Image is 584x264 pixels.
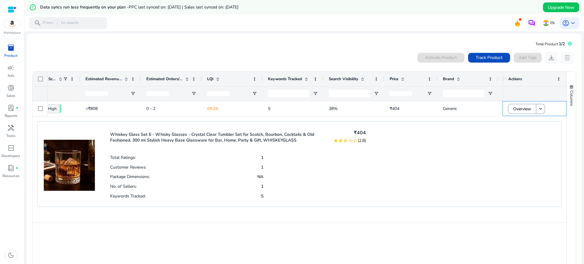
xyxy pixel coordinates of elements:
[333,130,366,136] h4: ₹404
[257,174,263,180] p: NA
[538,106,543,111] mat-icon: keyboard_arrow_down
[29,4,36,11] mat-icon: error_outline
[443,106,457,111] span: Generic
[146,106,155,111] span: 0 - 2
[60,105,61,113] span: 69.23
[329,76,358,82] span: Search Visibility
[7,104,15,111] span: lab_profile
[543,2,579,12] button: Upgrade Now
[343,138,348,143] mat-icon: star_half
[16,167,18,169] span: fiber_manual_record
[261,155,263,160] p: 1
[7,164,15,172] span: book_4
[353,138,358,143] mat-icon: star_border
[508,76,522,82] span: Actions
[85,76,122,82] span: Estimated Revenue/Day
[390,106,399,111] span: ₹404
[110,193,146,199] p: Keywords Tracked:
[207,102,257,115] p: 69.28
[5,113,17,118] p: Reports
[268,106,270,111] span: 5
[44,128,95,191] img: 415iqgFuNrL._SS100_.jpg
[548,54,555,61] span: download
[252,91,257,96] button: Open Filter Menu
[268,90,309,97] input: Keywords Tracked Filter Input
[129,4,238,10] span: PPC last synced on: [DATE] | Sales last synced on: [DATE]
[130,91,135,96] button: Open Filter Menu
[2,153,20,159] p: Developers
[550,18,554,28] p: IN
[488,91,493,96] button: Open Filter Menu
[569,91,574,106] span: Columns
[545,52,558,64] button: download
[8,73,14,78] p: Ads
[374,91,379,96] button: Open Filter Menu
[7,252,15,259] span: dark_mode
[6,133,16,139] p: Tools
[548,4,574,11] span: Upgrade Now
[7,124,15,132] span: handyman
[207,76,214,82] span: LQI
[268,76,302,82] span: Keywords Tracked
[34,19,41,27] span: search
[25,104,60,113] a: Moderate - High
[562,19,569,27] span: account_circle
[358,138,366,143] span: (2.8)
[6,93,15,98] p: Sales
[4,31,21,35] p: Marketplace
[338,138,343,143] mat-icon: star
[329,90,370,97] input: Search Visibility Filter Input
[40,5,238,10] h5: Data syncs run less frequently on your plan -
[110,164,147,170] p: Customer Reviews:
[390,76,398,82] span: Price
[110,183,137,189] p: No. of Sellers:
[4,19,20,28] img: amazon.svg
[110,174,150,180] p: Package Dimensions:
[261,164,263,170] p: 1
[513,103,531,115] span: Overview
[468,53,510,63] button: Track Product
[261,193,263,199] p: 5
[569,19,577,27] span: keyboard_arrow_down
[313,91,318,96] button: Open Filter Menu
[427,91,432,96] button: Open Filter Menu
[2,173,19,179] p: Resources
[333,138,338,143] mat-icon: star
[110,155,136,160] p: Total Ratings:
[43,20,78,26] p: Press to search
[261,183,263,189] p: 1
[559,41,565,47] span: 1/2
[329,106,338,111] span: 38%
[54,20,60,26] span: /
[7,84,15,91] span: donut_small
[543,20,549,26] img: in.svg
[7,64,15,71] span: campaign
[476,54,502,61] span: Track Product
[443,76,454,82] span: Brand
[443,90,484,97] input: Brand Filter Input
[110,132,326,143] p: Whiskey Glass Set 6 - Whisky Glasses - Crystal Clear Tumbler Set for Scotch, Bourbon, Cocktails &...
[536,42,559,46] span: Total Product:
[16,107,18,109] span: fiber_manual_record
[191,91,196,96] button: Open Filter Menu
[7,44,15,51] span: inventory_2
[348,138,353,143] mat-icon: star_border
[7,144,15,152] span: code_blocks
[146,76,183,82] span: Estimated Orders/Day
[85,106,98,111] span: <₹808
[508,104,536,114] button: Overview
[4,53,17,58] p: Product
